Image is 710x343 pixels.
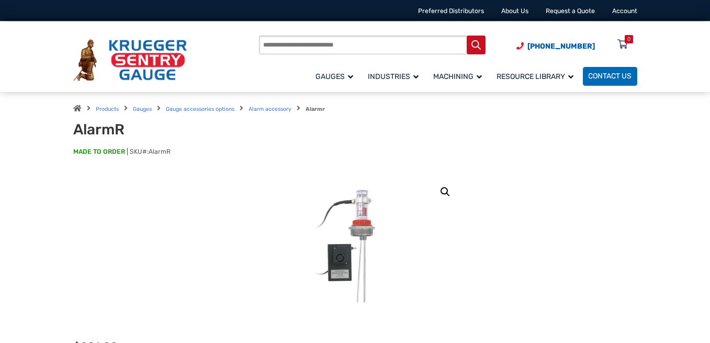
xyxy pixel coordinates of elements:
a: Phone Number (920) 434-8860 [516,41,595,52]
a: Resource Library [491,65,583,87]
span: AlarmR [149,148,171,155]
span: Gauges [315,72,353,81]
span: Industries [368,72,419,81]
a: Account [612,7,637,15]
a: Products [96,106,119,112]
div: 0 [627,35,630,43]
span: [PHONE_NUMBER] [527,42,595,51]
a: Request a Quote [546,7,595,15]
span: SKU#: [127,148,171,155]
a: Alarm accessory [249,106,291,112]
a: Industries [363,65,428,87]
h1: AlarmR [73,121,299,139]
a: Gauges [310,65,363,87]
span: Contact Us [588,72,632,81]
span: Machining [433,72,482,81]
a: Contact Us [583,67,637,86]
span: Resource Library [497,72,573,81]
span: MADE TO ORDER [73,147,125,157]
a: Machining [428,65,491,87]
a: Gauge accessories options [166,106,234,112]
a: Preferred Distributors [418,7,484,15]
strong: Alarmr [306,106,325,112]
a: Gauges [133,106,152,112]
img: Krueger Sentry Gauge [73,39,187,81]
a: View full-screen image gallery [436,182,455,201]
a: About Us [501,7,528,15]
